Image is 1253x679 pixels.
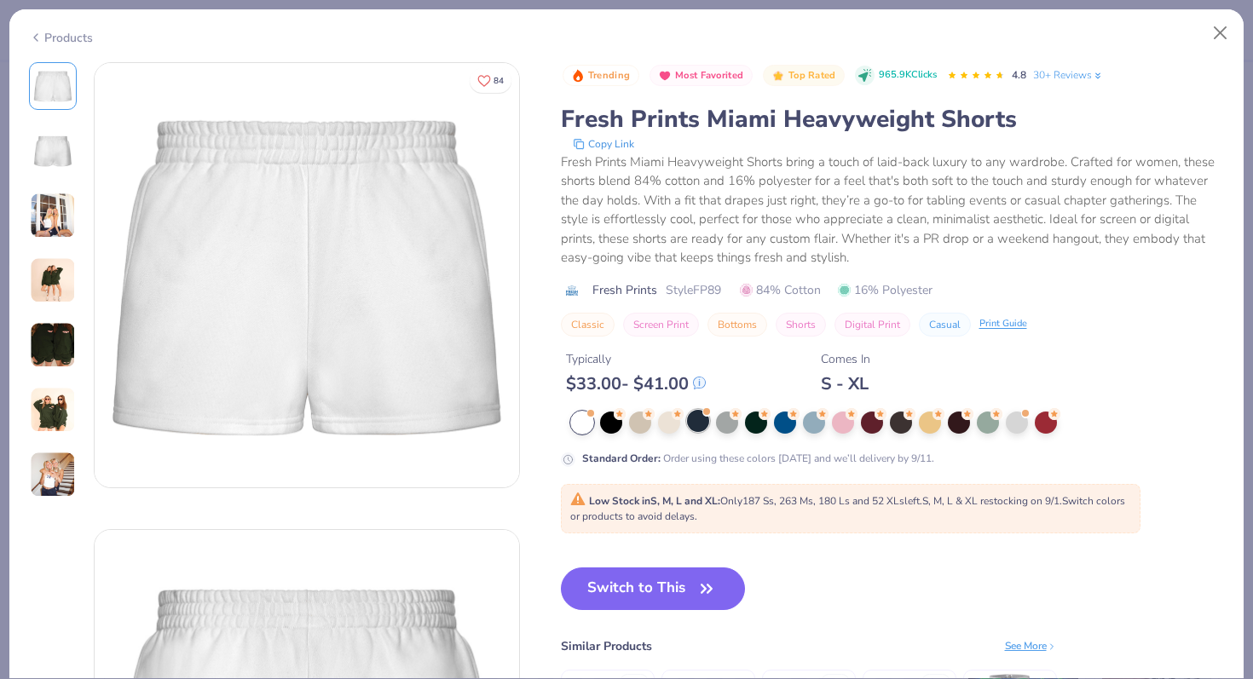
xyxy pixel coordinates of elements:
img: Most Favorited sort [658,69,672,83]
div: Print Guide [979,317,1027,331]
button: Switch to This [561,567,746,610]
button: Digital Print [834,313,910,337]
button: Classic [561,313,615,337]
span: 84 [494,77,504,85]
img: Back [32,130,73,171]
strong: Low Stock in S, M, L and XL : [589,494,720,508]
div: Comes In [821,350,870,368]
span: Most Favorited [675,71,743,80]
button: Badge Button [763,65,845,87]
div: 4.8 Stars [947,62,1005,89]
div: S - XL [821,373,870,394]
img: User generated content [30,387,76,433]
button: Like [470,68,511,93]
img: Front [95,63,519,487]
div: See More [1005,638,1057,653]
img: User generated content [30,257,76,303]
span: 965.9K Clicks [879,68,937,83]
span: 16% Polyester [838,281,933,299]
span: 84% Cotton [740,281,821,299]
div: Typically [566,350,706,368]
div: $ 33.00 - $ 41.00 [566,373,706,394]
strong: Standard Order : [582,452,661,465]
button: Badge Button [650,65,753,87]
button: Screen Print [623,313,699,337]
div: Products [29,29,93,47]
button: Bottoms [707,313,767,337]
img: User generated content [30,452,76,498]
div: Fresh Prints Miami Heavyweight Shorts bring a touch of laid-back luxury to any wardrobe. Crafted ... [561,152,1225,268]
div: Order using these colors [DATE] and we’ll delivery by 9/11. [582,451,934,466]
span: Style FP89 [666,281,721,299]
button: Close [1204,17,1237,49]
img: Top Rated sort [771,69,785,83]
span: 4.8 [1012,68,1026,82]
div: Similar Products [561,637,652,655]
button: copy to clipboard [568,135,639,152]
img: User generated content [30,322,76,368]
img: User generated content [30,193,76,239]
span: Top Rated [788,71,836,80]
span: Fresh Prints [592,281,657,299]
div: Fresh Prints Miami Heavyweight Shorts [561,103,1225,135]
button: Casual [919,313,971,337]
span: Trending [588,71,630,80]
img: brand logo [561,284,584,297]
button: Badge Button [563,65,639,87]
a: 30+ Reviews [1033,67,1104,83]
span: Only 187 Ss, 263 Ms, 180 Ls and 52 XLs left. S, M, L & XL restocking on 9/1. Switch colors or pro... [570,494,1125,523]
img: Trending sort [571,69,585,83]
img: Front [32,66,73,106]
button: Shorts [776,313,826,337]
